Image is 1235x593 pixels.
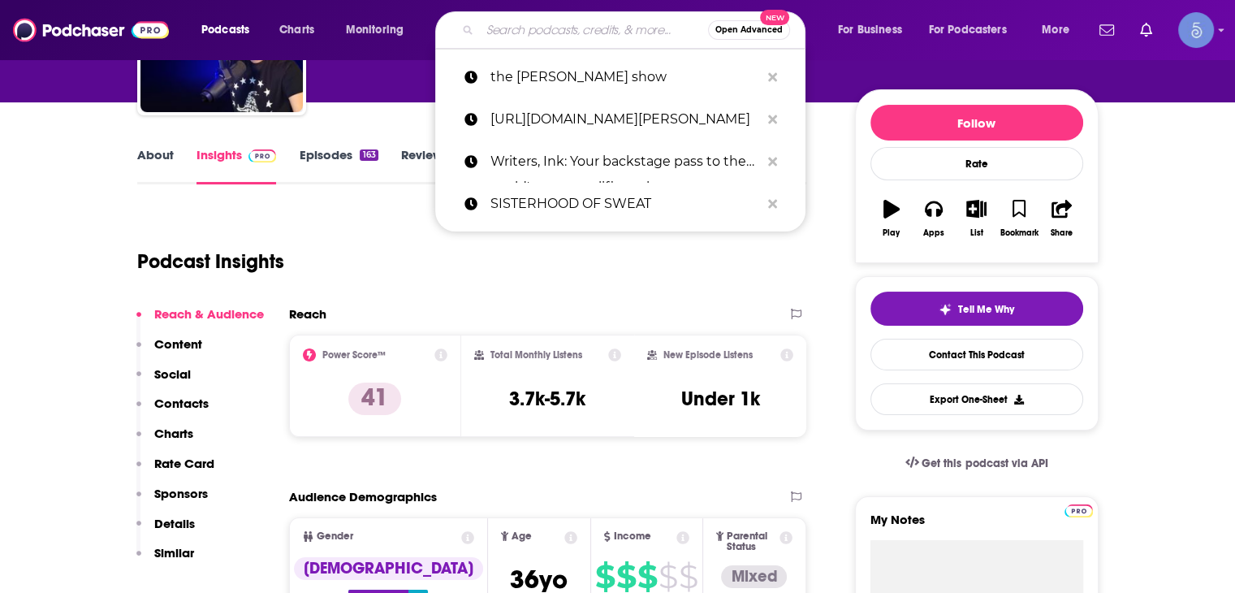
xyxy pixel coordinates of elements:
[136,426,193,456] button: Charts
[512,531,532,542] span: Age
[614,531,651,542] span: Income
[681,387,760,411] h3: Under 1k
[1030,17,1090,43] button: open menu
[637,564,657,590] span: $
[870,339,1083,370] a: Contact This Podcast
[435,183,805,225] a: SISTERHOOD OF SWEAT
[335,17,425,43] button: open menu
[348,383,401,415] p: 41
[509,387,585,411] h3: 3.7k-5.7k
[1051,228,1073,238] div: Share
[299,147,378,184] a: Episodes163
[727,531,777,552] span: Parental Status
[136,396,209,426] button: Contacts
[1064,504,1093,517] img: Podchaser Pro
[196,147,277,184] a: InsightsPodchaser Pro
[451,11,821,49] div: Search podcasts, credits, & more...
[136,486,208,516] button: Sponsors
[827,17,922,43] button: open menu
[616,564,636,590] span: $
[137,147,174,184] a: About
[490,56,760,98] p: the joe rooz show
[1134,16,1159,44] a: Show notifications dropdown
[838,19,902,41] span: For Business
[870,292,1083,326] button: tell me why sparkleTell Me Why
[136,366,191,396] button: Social
[1064,502,1093,517] a: Pro website
[883,228,900,238] div: Play
[136,545,194,575] button: Similar
[1178,12,1214,48] button: Show profile menu
[870,105,1083,141] button: Follow
[970,228,983,238] div: List
[136,336,202,366] button: Content
[294,557,483,580] div: [DEMOGRAPHIC_DATA]
[870,383,1083,415] button: Export One-Sheet
[998,189,1040,248] button: Bookmark
[659,564,677,590] span: $
[136,456,214,486] button: Rate Card
[154,545,194,561] p: Similar
[929,19,1007,41] span: For Podcasters
[248,149,277,162] img: Podchaser Pro
[317,531,353,542] span: Gender
[154,336,202,352] p: Content
[201,19,249,41] span: Podcasts
[154,366,191,382] p: Social
[136,516,195,546] button: Details
[595,564,615,590] span: $
[870,512,1083,540] label: My Notes
[269,17,324,43] a: Charts
[435,141,805,183] a: Writers, Ink: Your backstage pass to the world's most prolific authors
[360,149,378,161] div: 163
[663,349,753,361] h2: New Episode Listens
[490,98,760,141] p: https://podcasts.apple.com/us/podcast/the-joe-rooz-show/id1781723831
[922,457,1047,470] span: Get this podcast via API
[1178,12,1214,48] img: User Profile
[154,486,208,501] p: Sponsors
[939,303,952,316] img: tell me why sparkle
[490,183,760,225] p: SISTERHOOD OF SWEAT
[923,228,944,238] div: Apps
[1040,189,1082,248] button: Share
[1000,228,1038,238] div: Bookmark
[346,19,404,41] span: Monitoring
[1093,16,1121,44] a: Show notifications dropdown
[1042,19,1069,41] span: More
[715,26,783,34] span: Open Advanced
[154,456,214,471] p: Rate Card
[289,306,326,322] h2: Reach
[892,444,1061,483] a: Get this podcast via API
[721,565,787,588] div: Mixed
[190,17,270,43] button: open menu
[480,17,708,43] input: Search podcasts, credits, & more...
[154,426,193,441] p: Charts
[918,17,1030,43] button: open menu
[154,306,264,322] p: Reach & Audience
[401,147,448,184] a: Reviews
[490,349,582,361] h2: Total Monthly Listens
[137,249,284,274] h1: Podcast Insights
[289,489,437,504] h2: Audience Demographics
[322,349,386,361] h2: Power Score™
[435,98,805,141] a: [URL][DOMAIN_NAME][PERSON_NAME]
[154,396,209,411] p: Contacts
[13,15,169,45] img: Podchaser - Follow, Share and Rate Podcasts
[1178,12,1214,48] span: Logged in as Spiral5-G1
[958,303,1014,316] span: Tell Me Why
[279,19,314,41] span: Charts
[679,564,697,590] span: $
[955,189,997,248] button: List
[708,20,790,40] button: Open AdvancedNew
[760,10,789,25] span: New
[435,56,805,98] a: the [PERSON_NAME] show
[154,516,195,531] p: Details
[136,306,264,336] button: Reach & Audience
[490,141,760,183] p: Writers, Ink: Your backstage pass to the world's most prolific authors
[870,147,1083,180] div: Rate
[913,189,955,248] button: Apps
[870,189,913,248] button: Play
